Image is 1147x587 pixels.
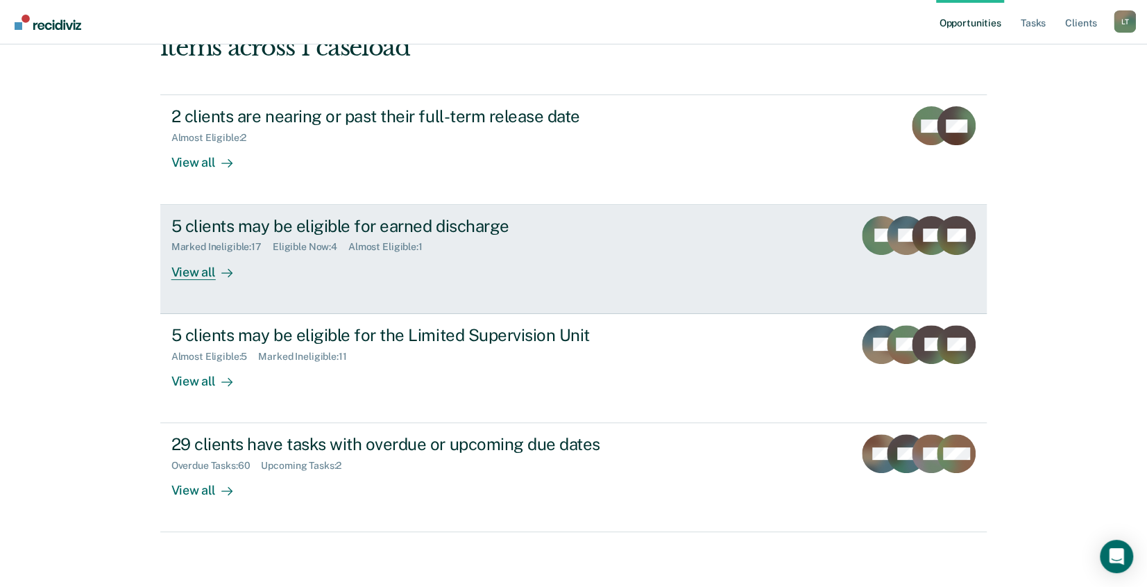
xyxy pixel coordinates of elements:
a: 5 clients may be eligible for the Limited Supervision UnitAlmost Eligible:5Marked Ineligible:11Vi... [160,314,987,423]
div: L T [1114,10,1136,33]
div: 5 clients may be eligible for earned discharge [171,216,659,236]
div: 29 clients have tasks with overdue or upcoming due dates [171,434,659,454]
div: Open Intercom Messenger [1100,540,1133,573]
div: Almost Eligible : 5 [171,351,259,363]
div: Hi, [PERSON_NAME]. We’ve found some outstanding items across 1 caseload [160,5,822,62]
div: Eligible Now : 4 [273,241,348,253]
a: 29 clients have tasks with overdue or upcoming due datesOverdue Tasks:60Upcoming Tasks:2View all [160,423,987,532]
div: View all [171,362,249,389]
img: Recidiviz [15,15,81,30]
div: Upcoming Tasks : 2 [261,460,352,472]
div: Overdue Tasks : 60 [171,460,262,472]
div: View all [171,144,249,171]
div: Almost Eligible : 2 [171,132,258,144]
div: 2 clients are nearing or past their full-term release date [171,106,659,126]
div: Marked Ineligible : 17 [171,241,273,253]
button: Profile dropdown button [1114,10,1136,33]
a: 5 clients may be eligible for earned dischargeMarked Ineligible:17Eligible Now:4Almost Eligible:1... [160,205,987,314]
a: 2 clients are nearing or past their full-term release dateAlmost Eligible:2View all [160,94,987,204]
div: Marked Ineligible : 11 [258,351,357,363]
div: View all [171,472,249,499]
div: 5 clients may be eligible for the Limited Supervision Unit [171,325,659,345]
div: View all [171,253,249,280]
div: Almost Eligible : 1 [348,241,434,253]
